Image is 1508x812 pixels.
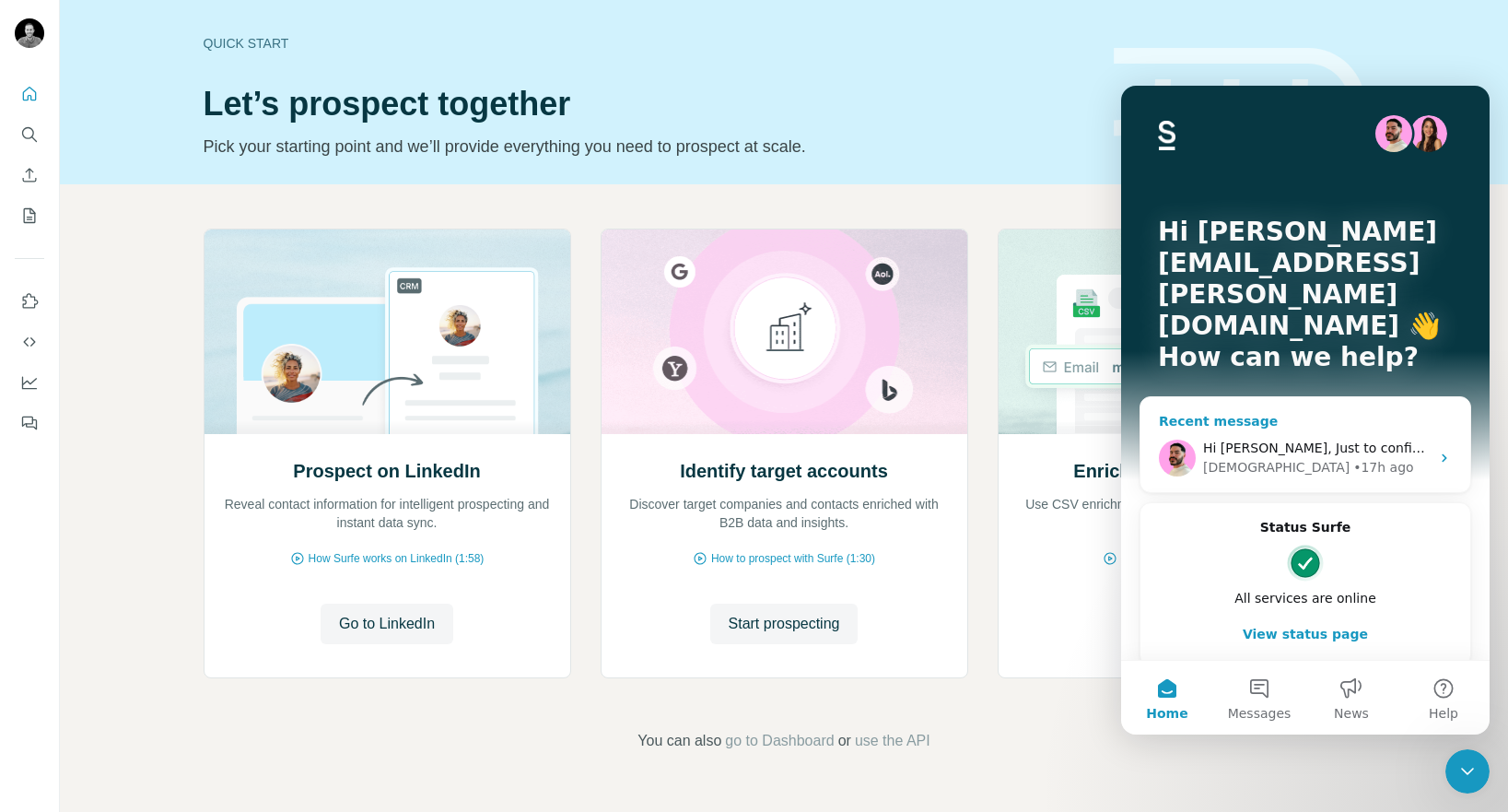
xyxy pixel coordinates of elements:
[601,229,968,434] img: Identify target accounts
[1073,458,1288,484] h2: Enrich your contact lists
[107,621,170,634] span: Messages
[637,730,721,752] span: You can also
[308,621,337,634] span: Help
[15,159,44,192] button: Enrich CSV
[204,86,1092,123] h1: Let’s prospect together
[38,503,331,523] div: All services are online
[82,355,1067,370] span: Hi [PERSON_NAME], Just to confirm on the side panel it's showing you logged into Hubspot? Is the ...
[38,432,331,452] h2: Status Surfe
[184,575,276,649] button: News
[321,604,453,644] button: Go to LinkedIn
[711,550,875,567] span: How to prospect with Surfe (1:30)
[15,118,44,151] button: Search
[223,495,552,532] p: Reveal contact information for intelligent prospecting and instant data sync.
[680,458,888,484] h2: Identify target accounts
[293,458,480,484] h2: Prospect on LinkedIn
[838,730,851,752] span: or
[1017,495,1346,532] p: Use CSV enrichment to confirm you are using the best data available.
[204,229,571,434] img: Prospect on LinkedIn
[855,730,930,752] button: use the API
[710,604,859,644] button: Start prospecting
[15,406,44,440] button: Feedback
[15,18,44,48] img: Avatar
[729,613,840,635] span: Start prospecting
[276,575,368,649] button: Help
[309,550,485,567] span: How Surfe works on LinkedIn (1:58)
[232,372,292,392] div: • 17h ago
[82,372,228,392] div: [DEMOGRAPHIC_DATA]
[204,34,1092,53] div: Quick start
[339,613,435,635] span: Go to LinkedIn
[15,285,44,318] button: Use Surfe on LinkedIn
[620,495,949,532] p: Discover target companies and contacts enriched with B2B data and insights.
[15,199,44,232] button: My lists
[15,325,44,359] button: Use Surfe API
[1445,749,1490,794] iframe: Intercom live chat
[204,134,1092,159] p: Pick your starting point and we’ll provide everything you need to prospect at scale.
[1121,86,1490,735] iframe: Intercom live chat
[725,730,834,752] button: go to Dashboard
[92,575,184,649] button: Messages
[15,77,44,111] button: Quick start
[15,366,44,399] button: Dashboard
[38,530,331,567] button: View status page
[1114,48,1365,137] img: banner
[213,621,248,634] span: News
[25,621,66,634] span: Home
